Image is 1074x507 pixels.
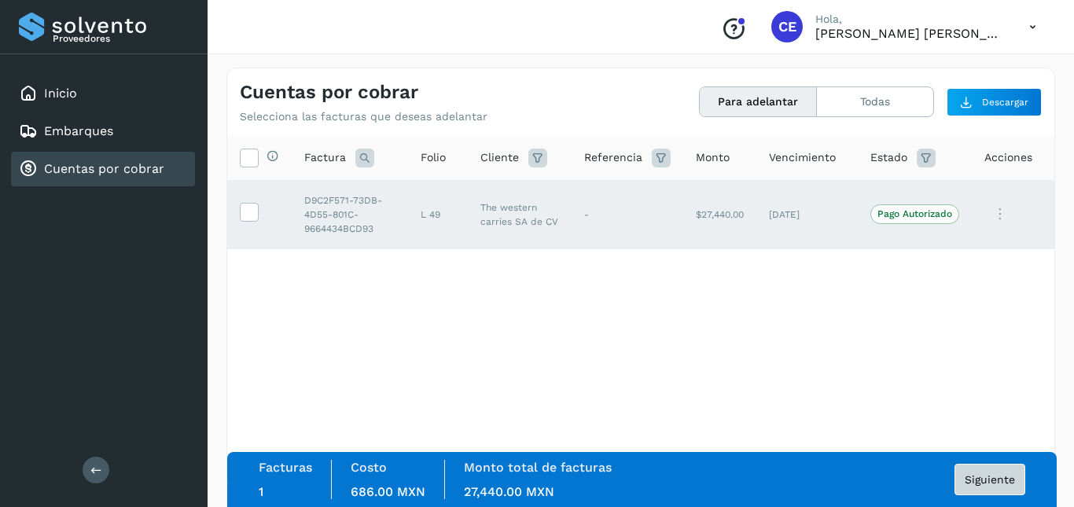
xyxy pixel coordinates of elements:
span: Vencimiento [769,149,836,166]
label: Facturas [259,460,312,475]
a: Cuentas por cobrar [44,161,164,176]
span: Descargar [982,95,1028,109]
span: Siguiente [965,474,1015,485]
span: Cliente [480,149,519,166]
button: Siguiente [954,464,1025,495]
a: Inicio [44,86,77,101]
p: Pago Autorizado [877,208,952,219]
div: Inicio [11,76,195,111]
label: Monto total de facturas [464,460,612,475]
p: Hola, [815,13,1004,26]
td: [DATE] [756,180,858,248]
td: - [572,180,683,248]
p: Selecciona las facturas que deseas adelantar [240,110,487,123]
p: CLAUDIA ELIZABETH SANCHEZ RAMIREZ [815,26,1004,41]
span: Acciones [984,149,1032,166]
td: D9C2F571-73DB-4D55-801C-9664434BCD93 [292,180,408,248]
span: Factura [304,149,346,166]
td: L 49 [408,180,468,248]
div: Embarques [11,114,195,149]
span: 686.00 MXN [351,484,425,499]
td: The western carries SA de CV [468,180,572,248]
button: Descargar [947,88,1042,116]
div: Cuentas por cobrar [11,152,195,186]
span: Folio [421,149,446,166]
h4: Cuentas por cobrar [240,81,418,104]
td: $27,440.00 [683,180,756,248]
span: Referencia [584,149,642,166]
p: Proveedores [53,33,189,44]
span: Estado [870,149,907,166]
a: Embarques [44,123,113,138]
span: 1 [259,484,263,499]
button: Para adelantar [700,87,817,116]
span: Monto [696,149,730,166]
button: Todas [817,87,933,116]
span: 27,440.00 MXN [464,484,554,499]
label: Costo [351,460,387,475]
